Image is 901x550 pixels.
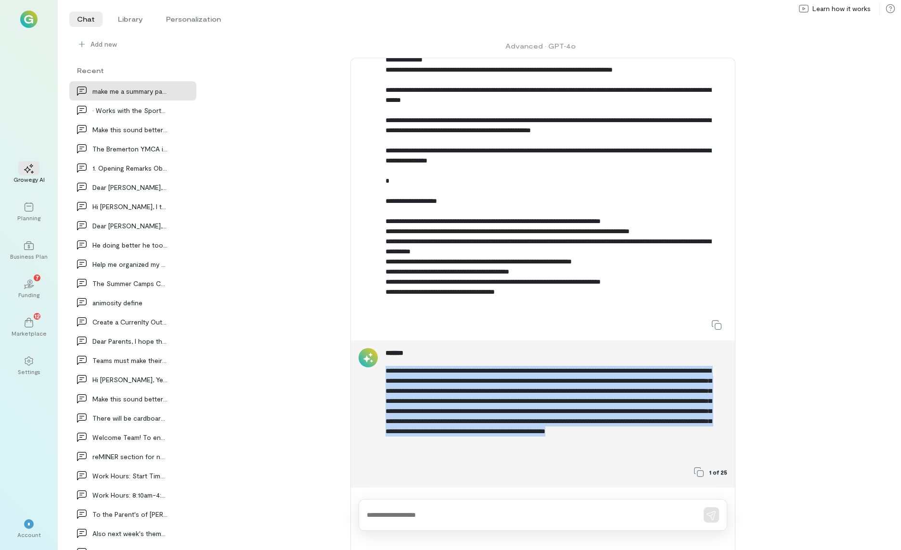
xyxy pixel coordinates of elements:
[92,413,167,423] div: There will be cardboard boomerangs ready that the…
[92,451,167,462] div: reMINER section for newsletter for camp staff li…
[92,336,167,346] div: Dear Parents, I hope this message finds you well.…
[92,490,167,500] div: Work Hours: 8:10am-4:35pm with a 30-minute…
[69,12,103,27] li: Chat
[17,531,41,538] div: Account
[110,12,151,27] li: Library
[92,394,167,404] div: Make this sound better I also have a question:…
[709,468,727,476] span: 1 of 25
[12,195,46,229] a: Planning
[92,355,167,365] div: Teams must make their way to the welcome center a…
[812,4,871,13] span: Learn how it works
[92,163,167,173] div: 1. Opening Remarks Objective: Discuss recent cam…
[92,509,167,519] div: To the Parent's of [PERSON_NAME]: We are pleas…
[158,12,229,27] li: Personalization
[12,512,46,546] div: *Account
[92,144,167,154] div: The Bremerton YMCA is proud to join the Bremerton…
[18,291,39,299] div: Funding
[92,125,167,135] div: Make this sound better Email to CIT Counsleor in…
[36,273,39,282] span: 7
[92,317,167,327] div: Create a Currenlty Out of the office message for…
[90,39,117,49] span: Add new
[92,86,167,96] div: make me a summary paragraph for my resume Dedicat…
[12,349,46,383] a: Settings
[92,182,167,192] div: Dear [PERSON_NAME], I hope this message finds yo…
[12,156,46,191] a: Growegy AI
[18,368,40,375] div: Settings
[92,259,167,269] div: Help me organized my thoughts of how to communica…
[92,278,167,288] div: The Summer Camps Coordinator is responsible to do…
[92,471,167,481] div: Work Hours: Start Time: 8:10 AM End Time: 4:35 P…
[12,329,47,337] div: Marketplace
[13,175,45,183] div: Growegy AI
[92,240,167,250] div: He doing better he took a very long nap and think…
[12,310,46,345] a: Marketplace
[92,432,167,442] div: Welcome Team! To ensure a successful and enjoyabl…
[92,375,167,385] div: Hi [PERSON_NAME], Yes, you are correct. When I pull spec…
[17,214,40,222] div: Planning
[35,312,40,320] span: 12
[92,201,167,212] div: Hi [PERSON_NAME], I tried calling but couldn't get throu…
[12,272,46,306] a: Funding
[92,221,167,231] div: Dear [PERSON_NAME], I wanted to follow up on our…
[92,298,167,308] div: animosity define
[92,528,167,538] div: Also next week's theme is Amazing race! So fin…
[69,65,196,75] div: Recent
[12,233,46,268] a: Business Plan
[10,252,48,260] div: Business Plan
[92,105,167,115] div: • Works with the Sports and Rec Director on the p…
